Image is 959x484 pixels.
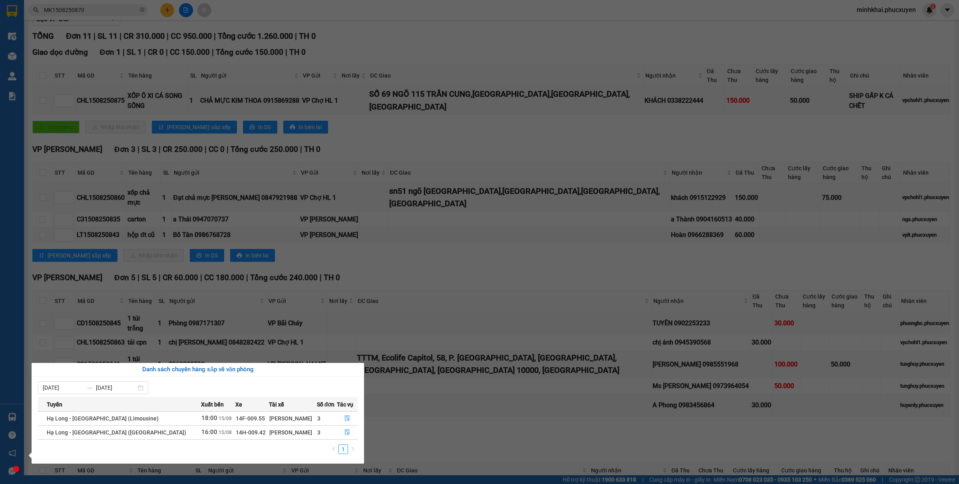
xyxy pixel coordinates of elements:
[339,445,348,454] a: 1
[317,429,320,436] span: 3
[344,415,350,422] span: file-done
[348,444,358,454] button: right
[96,383,136,392] input: Đến ngày
[4,30,80,44] strong: 024 3236 3236 -
[47,400,62,409] span: Tuyến
[4,23,80,52] span: Gửi hàng [GEOGRAPHIC_DATA]: Hotline:
[329,444,338,454] li: Previous Page
[344,429,350,436] span: file-done
[337,426,358,439] button: file-done
[8,4,75,21] strong: Công ty TNHH Phúc Xuyên
[235,400,242,409] span: Xe
[219,416,232,421] span: 15/08
[201,428,217,436] span: 16:00
[331,446,336,451] span: left
[7,54,77,75] span: Gửi hàng Hạ Long: Hotline:
[337,412,358,425] button: file-done
[201,414,217,422] span: 18:00
[47,429,186,436] span: Hạ Long - [GEOGRAPHIC_DATA] ([GEOGRAPHIC_DATA])
[350,446,355,451] span: right
[269,428,316,437] div: [PERSON_NAME]
[86,384,93,391] span: swap-right
[201,400,224,409] span: Xuất bến
[47,415,159,422] span: Hạ Long - [GEOGRAPHIC_DATA] (Limousine)
[317,415,320,422] span: 3
[269,400,284,409] span: Tài xế
[236,415,265,422] span: 14F-009.55
[86,384,93,391] span: to
[236,429,266,436] span: 14H-009.42
[17,38,80,52] strong: 0888 827 827 - 0848 827 827
[329,444,338,454] button: left
[269,414,316,423] div: [PERSON_NAME]
[317,400,335,409] span: Số đơn
[43,383,83,392] input: Từ ngày
[348,444,358,454] li: Next Page
[337,400,353,409] span: Tác vụ
[338,444,348,454] li: 1
[38,365,358,374] div: Danh sách chuyến hàng sắp về văn phòng
[219,430,232,435] span: 15/08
